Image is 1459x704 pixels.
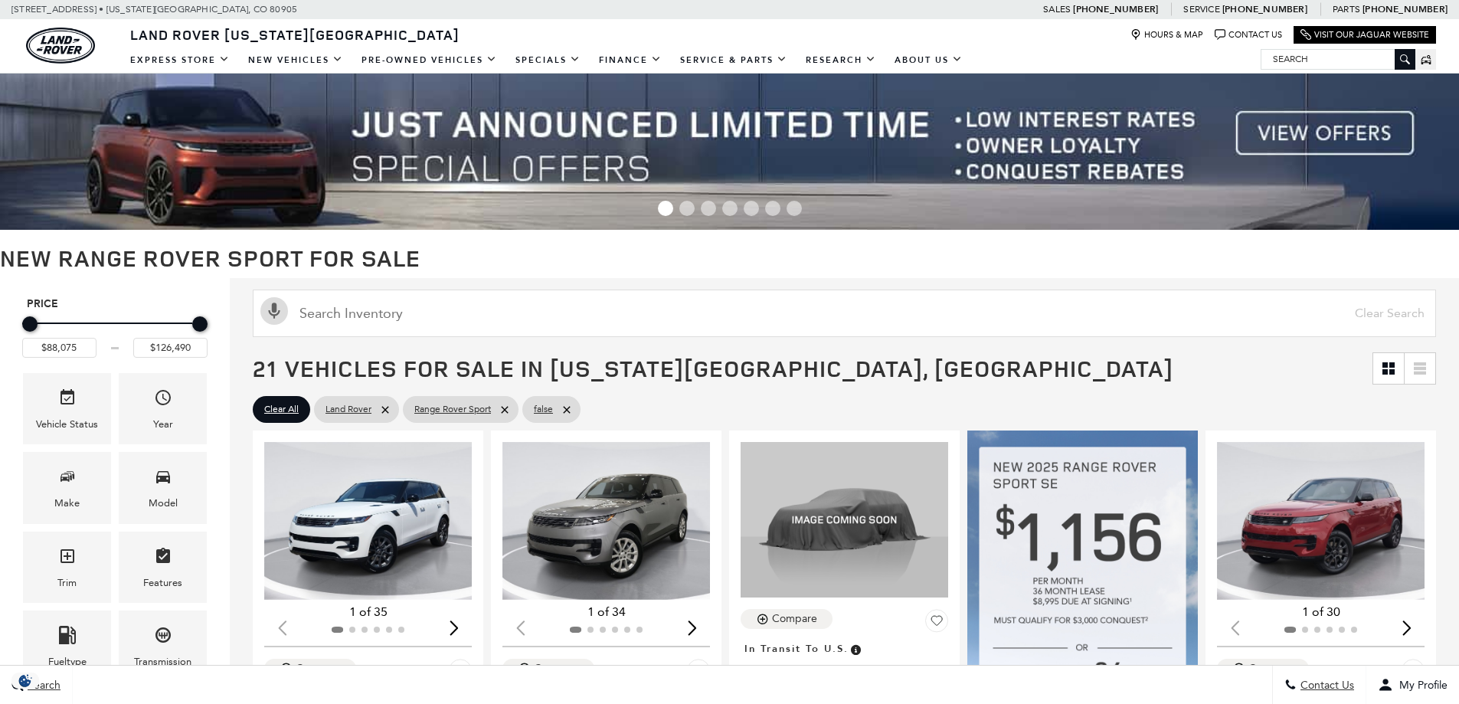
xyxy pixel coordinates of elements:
button: Compare Vehicle [1217,659,1309,679]
h5: Price [27,297,203,311]
a: About Us [885,47,972,74]
button: Save Vehicle [1402,659,1425,688]
div: Minimum Price [22,316,38,332]
span: My Profile [1393,679,1448,692]
a: New Vehicles [239,47,352,74]
span: Clear All [264,400,299,419]
img: 2025 Land Rover Range Rover Sport SE 1 [502,442,712,600]
div: Compare [772,612,817,626]
span: Sales [1043,4,1071,15]
a: Hours & Map [1130,29,1203,41]
span: Land Rover [US_STATE][GEOGRAPHIC_DATA] [130,25,460,44]
div: Compare [296,662,341,676]
div: YearYear [119,373,207,444]
span: Vehicle has shipped from factory of origin. Estimated time of delivery to Retailer is on average ... [849,640,862,657]
span: Contact Us [1297,679,1354,692]
div: Next slide [682,611,702,645]
span: Go to slide 3 [701,201,716,216]
input: Minimum [22,338,97,358]
a: Pre-Owned Vehicles [352,47,506,74]
span: 21 Vehicles for Sale in [US_STATE][GEOGRAPHIC_DATA], [GEOGRAPHIC_DATA] [253,352,1173,384]
a: [PHONE_NUMBER] [1222,3,1307,15]
div: Make [54,495,80,512]
span: Parts [1333,4,1360,15]
span: Vehicle [58,385,77,416]
a: [PHONE_NUMBER] [1362,3,1448,15]
div: Vehicle Status [36,416,98,433]
img: 2025 Land Rover Range Rover Sport SE 1 [264,442,474,600]
span: Land Rover [325,400,371,419]
div: Next slide [1396,611,1417,645]
div: 1 / 2 [1217,442,1427,600]
img: 2025 Land Rover Range Rover Sport SE [741,442,948,598]
button: Save Vehicle [925,609,948,638]
div: Fueltype [48,653,87,670]
span: Go to slide 2 [679,201,695,216]
div: Year [153,416,173,433]
div: Transmission [134,653,191,670]
div: 1 / 2 [502,442,712,600]
a: Specials [506,47,590,74]
span: Go to slide 1 [658,201,673,216]
a: Service & Parts [671,47,797,74]
div: Maximum Price [192,316,208,332]
input: Search [1261,50,1415,68]
div: Trim [57,575,77,591]
button: Compare Vehicle [741,609,833,629]
span: Transmission [154,622,172,653]
div: 1 of 34 [502,604,710,621]
a: land-rover [26,28,95,64]
span: Features [154,543,172,575]
div: FueltypeFueltype [23,611,111,682]
span: Model [154,463,172,495]
nav: Main Navigation [121,47,972,74]
span: Service [1183,4,1219,15]
div: VehicleVehicle Status [23,373,111,444]
div: 1 of 30 [1217,604,1425,621]
span: false [534,400,553,419]
button: Compare Vehicle [264,659,356,679]
a: Visit Our Jaguar Website [1300,29,1429,41]
span: Go to slide 7 [787,201,802,216]
span: Make [58,463,77,495]
section: Click to Open Cookie Consent Modal [8,673,43,689]
div: TrimTrim [23,532,111,603]
svg: Click to toggle on voice search [260,297,288,325]
button: Open user profile menu [1366,666,1459,704]
a: Research [797,47,885,74]
div: TransmissionTransmission [119,611,207,682]
span: Go to slide 4 [722,201,738,216]
a: In Transit to U.S.New 2025Range Rover Sport SE [741,638,948,704]
span: Year [154,385,172,416]
img: Land Rover [26,28,95,64]
img: Opt-Out Icon [8,673,43,689]
input: Maximum [133,338,208,358]
div: 1 / 2 [264,442,474,600]
a: [STREET_ADDRESS] • [US_STATE][GEOGRAPHIC_DATA], CO 80905 [11,4,297,15]
div: ModelModel [119,452,207,523]
div: Price [22,311,208,358]
span: Range Rover Sport [414,400,491,419]
div: FeaturesFeatures [119,532,207,603]
span: Trim [58,543,77,575]
button: Save Vehicle [687,659,710,688]
div: 1 of 35 [264,604,472,621]
button: Compare Vehicle [502,659,594,679]
span: Go to slide 5 [744,201,759,216]
div: MakeMake [23,452,111,523]
span: In Transit to U.S. [744,640,849,657]
div: Compare [534,662,579,676]
div: Compare [1248,662,1294,676]
div: Model [149,495,178,512]
span: Go to slide 6 [765,201,780,216]
a: Land Rover [US_STATE][GEOGRAPHIC_DATA] [121,25,469,44]
div: Next slide [443,611,464,645]
input: Search Inventory [253,290,1436,337]
a: [PHONE_NUMBER] [1073,3,1158,15]
span: Fueltype [58,622,77,653]
button: Save Vehicle [449,659,472,688]
a: Finance [590,47,671,74]
img: 2025 Land Rover Range Rover Sport SE 1 [1217,442,1427,600]
div: Features [143,575,182,591]
a: EXPRESS STORE [121,47,239,74]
